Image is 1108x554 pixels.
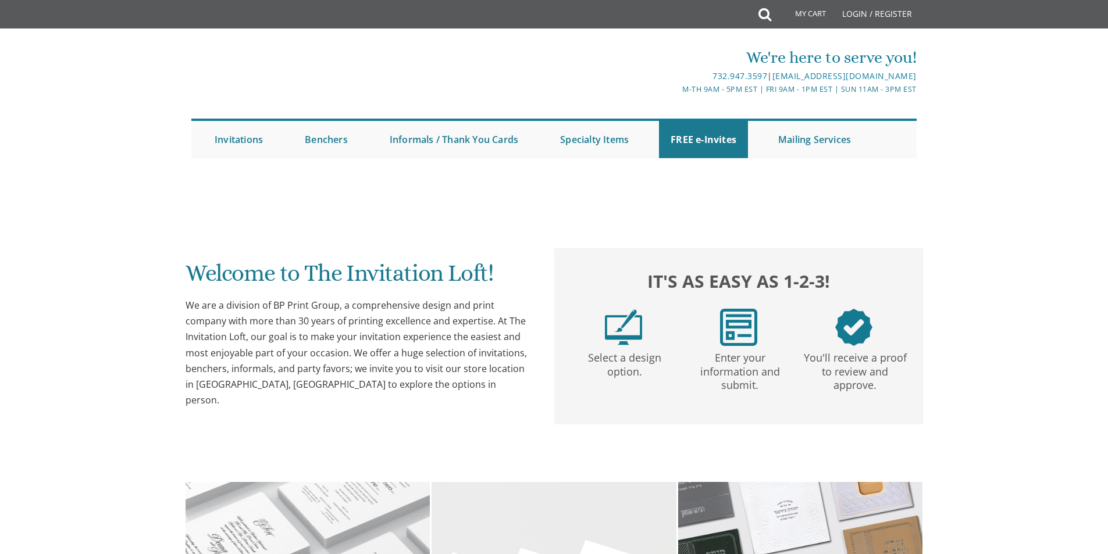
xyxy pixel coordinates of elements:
[548,121,640,158] a: Specialty Items
[720,309,757,346] img: step2.png
[434,69,917,83] div: |
[835,309,872,346] img: step3.png
[566,268,911,294] h2: It's as easy as 1-2-3!
[293,121,359,158] a: Benchers
[203,121,275,158] a: Invitations
[767,121,863,158] a: Mailing Services
[569,346,680,379] p: Select a design option.
[434,46,917,69] div: We're here to serve you!
[434,83,917,95] div: M-Th 9am - 5pm EST | Fri 9am - 1pm EST | Sun 11am - 3pm EST
[378,121,530,158] a: Informals / Thank You Cards
[772,70,917,81] a: [EMAIL_ADDRESS][DOMAIN_NAME]
[605,309,642,346] img: step1.png
[800,346,910,392] p: You'll receive a proof to review and approve.
[770,1,834,30] a: My Cart
[712,70,767,81] a: 732.947.3597
[186,298,531,408] div: We are a division of BP Print Group, a comprehensive design and print company with more than 30 y...
[659,121,748,158] a: FREE e-Invites
[186,260,531,295] h1: Welcome to The Invitation Loft!
[685,346,795,392] p: Enter your information and submit.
